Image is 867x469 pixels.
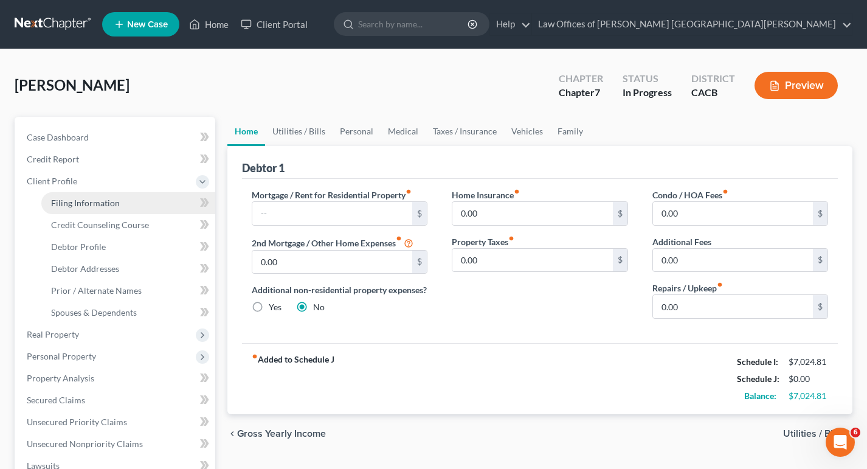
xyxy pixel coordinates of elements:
[27,395,85,405] span: Secured Claims
[737,356,778,367] strong: Schedule I:
[412,202,427,225] div: $
[691,72,735,86] div: District
[17,411,215,433] a: Unsecured Priority Claims
[27,417,127,427] span: Unsecured Priority Claims
[51,241,106,252] span: Debtor Profile
[691,86,735,100] div: CACB
[452,249,613,272] input: --
[532,13,852,35] a: Law Offices of [PERSON_NAME] [GEOGRAPHIC_DATA][PERSON_NAME]
[27,439,143,449] span: Unsecured Nonpriority Claims
[27,176,77,186] span: Client Profile
[51,263,119,274] span: Debtor Addresses
[51,285,142,296] span: Prior / Alternate Names
[789,390,828,402] div: $7,024.81
[17,389,215,411] a: Secured Claims
[550,117,590,146] a: Family
[783,429,852,439] button: Utilities / Bills chevron_right
[652,189,728,201] label: Condo / HOA Fees
[452,202,613,225] input: --
[358,13,469,35] input: Search by name...
[227,429,237,439] i: chevron_left
[623,86,672,100] div: In Progress
[27,132,89,142] span: Case Dashboard
[813,249,827,272] div: $
[412,251,427,274] div: $
[252,283,428,296] label: Additional non-residential property expenses?
[396,235,402,241] i: fiber_manual_record
[490,13,531,35] a: Help
[333,117,381,146] a: Personal
[242,161,285,175] div: Debtor 1
[426,117,504,146] a: Taxes / Insurance
[27,351,96,361] span: Personal Property
[623,72,672,86] div: Status
[17,148,215,170] a: Credit Report
[653,202,813,225] input: --
[252,189,412,201] label: Mortgage / Rent for Residential Property
[653,295,813,318] input: --
[51,307,137,318] span: Spouses & Dependents
[27,329,79,339] span: Real Property
[514,189,520,195] i: fiber_manual_record
[41,192,215,214] a: Filing Information
[755,72,838,99] button: Preview
[27,154,79,164] span: Credit Report
[17,127,215,148] a: Case Dashboard
[717,282,723,288] i: fiber_manual_record
[813,202,827,225] div: $
[452,189,520,201] label: Home Insurance
[41,302,215,324] a: Spouses & Dependents
[826,428,855,457] iframe: Intercom live chat
[508,235,514,241] i: fiber_manual_record
[51,220,149,230] span: Credit Counseling Course
[41,280,215,302] a: Prior / Alternate Names
[652,282,723,294] label: Repairs / Upkeep
[252,251,413,274] input: --
[41,236,215,258] a: Debtor Profile
[41,258,215,280] a: Debtor Addresses
[406,189,412,195] i: fiber_manual_record
[17,433,215,455] a: Unsecured Nonpriority Claims
[227,429,326,439] button: chevron_left Gross Yearly Income
[15,76,130,94] span: [PERSON_NAME]
[595,86,600,98] span: 7
[127,20,168,29] span: New Case
[235,13,314,35] a: Client Portal
[27,373,94,383] span: Property Analysis
[252,353,258,360] i: fiber_manual_record
[17,367,215,389] a: Property Analysis
[313,301,325,313] label: No
[265,117,333,146] a: Utilities / Bills
[652,235,711,248] label: Additional Fees
[452,235,514,248] label: Property Taxes
[381,117,426,146] a: Medical
[613,202,627,225] div: $
[789,373,828,385] div: $0.00
[269,301,282,313] label: Yes
[789,356,828,368] div: $7,024.81
[183,13,235,35] a: Home
[851,428,860,437] span: 6
[504,117,550,146] a: Vehicles
[613,249,627,272] div: $
[227,117,265,146] a: Home
[559,86,603,100] div: Chapter
[559,72,603,86] div: Chapter
[51,198,120,208] span: Filing Information
[744,391,776,401] strong: Balance:
[252,353,334,405] strong: Added to Schedule J
[653,249,813,272] input: --
[737,373,779,384] strong: Schedule J:
[783,429,843,439] span: Utilities / Bills
[252,235,413,250] label: 2nd Mortgage / Other Home Expenses
[237,429,326,439] span: Gross Yearly Income
[41,214,215,236] a: Credit Counseling Course
[722,189,728,195] i: fiber_manual_record
[813,295,827,318] div: $
[252,202,413,225] input: --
